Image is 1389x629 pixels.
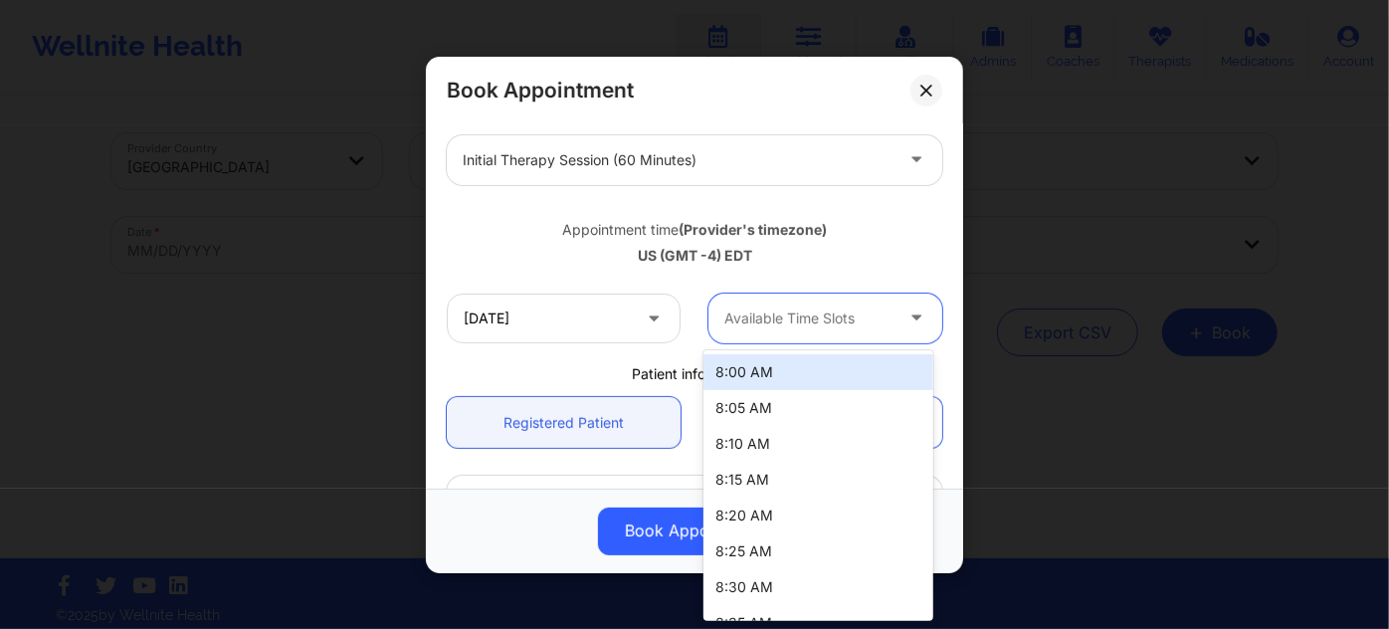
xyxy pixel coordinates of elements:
[447,293,681,342] input: MM/DD/YYYY
[703,498,932,533] div: 8:20 AM
[447,77,634,104] h2: Book Appointment
[703,569,932,605] div: 8:30 AM
[703,426,932,462] div: 8:10 AM
[703,354,932,390] div: 8:00 AM
[598,507,791,554] button: Book Appointment
[703,390,932,426] div: 8:05 AM
[679,220,827,237] b: (Provider's timezone)
[703,462,932,498] div: 8:15 AM
[447,219,942,239] div: Appointment time
[433,363,956,383] div: Patient information:
[703,533,932,569] div: 8:25 AM
[447,246,942,266] div: US (GMT -4) EDT
[447,397,681,448] a: Registered Patient
[463,134,893,184] div: Initial Therapy Session (60 minutes)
